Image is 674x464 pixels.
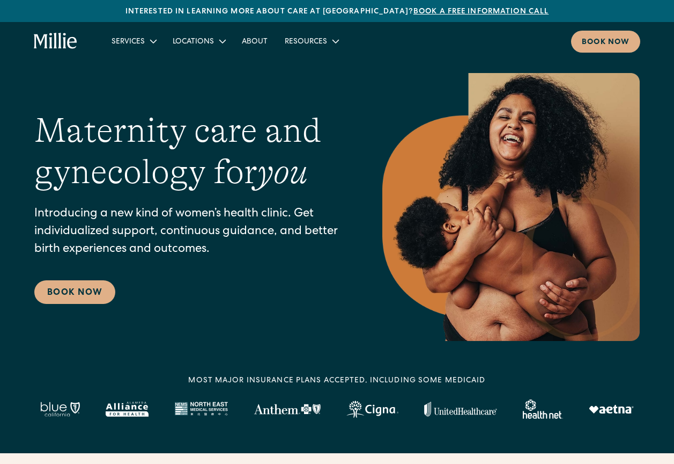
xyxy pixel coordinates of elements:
div: Resources [276,32,346,50]
div: Book now [582,37,629,48]
div: Resources [285,37,327,48]
div: Locations [164,32,233,50]
p: Introducing a new kind of women’s health clinic. Get individualized support, continuous guidance,... [34,206,339,259]
img: Healthnet logo [523,400,563,419]
img: Anthem Logo [254,404,321,415]
a: Book now [571,31,640,53]
img: Cigna logo [346,401,398,418]
em: you [257,153,308,191]
img: Smiling mother with her baby in arms, celebrating body positivity and the nurturing bond of postp... [382,73,640,341]
a: Book a free information call [413,8,549,16]
a: home [34,33,77,50]
div: Locations [173,37,214,48]
div: MOST MAJOR INSURANCE PLANS ACCEPTED, INCLUDING some MEDICAID [188,375,485,387]
img: Blue California logo [40,402,80,417]
div: Services [103,32,164,50]
h1: Maternity care and gynecology for [34,110,339,193]
img: Alameda Alliance logo [106,402,148,417]
div: Services [112,37,145,48]
a: About [233,32,276,50]
img: Aetna logo [589,405,634,414]
a: Book Now [34,280,115,304]
img: United Healthcare logo [424,402,497,417]
img: North East Medical Services logo [174,402,228,417]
